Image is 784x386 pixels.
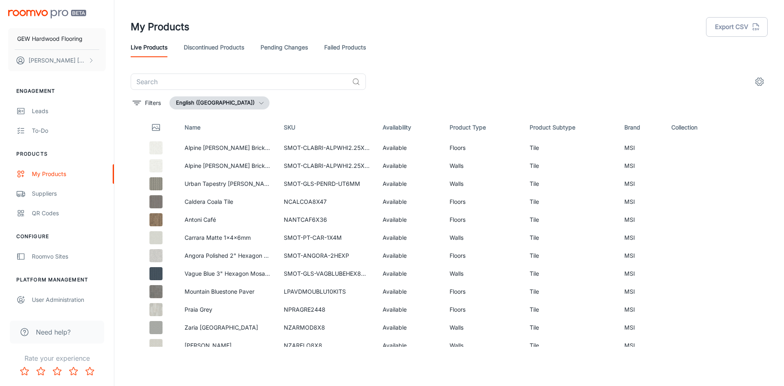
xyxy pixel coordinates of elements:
[185,251,270,260] p: Angora Polished 2" Hexagon Mosaic Tile
[618,319,665,337] td: MSI
[131,74,349,90] input: Search
[523,337,618,355] td: Tile
[8,50,106,71] button: [PERSON_NAME] [PERSON_NAME]
[376,283,443,301] td: Available
[8,10,86,18] img: Roomvo PRO Beta
[443,301,523,319] td: Floors
[443,337,523,355] td: Walls
[324,38,366,57] a: Failed Products
[185,161,270,170] p: Alpine [PERSON_NAME] Brick 2.25x7.5
[618,265,665,283] td: MSI
[131,38,167,57] a: Live Products
[16,363,33,379] button: Rate 1 star
[277,116,376,139] th: SKU
[523,283,618,301] td: Tile
[277,211,376,229] td: NANTCAF6X36
[443,283,523,301] td: Floors
[185,305,270,314] p: Praia Grey
[131,20,189,34] h1: My Products
[277,319,376,337] td: NZARMOD8X8
[169,96,269,109] button: English ([GEOGRAPHIC_DATA])
[618,139,665,157] td: MSI
[618,116,665,139] th: Brand
[185,179,270,188] p: Urban Tapestry [PERSON_NAME] Round 6mm
[32,126,106,135] div: To-do
[185,197,270,206] p: Caldera Coala Tile
[178,116,277,139] th: Name
[376,193,443,211] td: Available
[618,301,665,319] td: MSI
[618,175,665,193] td: MSI
[184,38,244,57] a: Discontinued Products
[376,211,443,229] td: Available
[376,229,443,247] td: Available
[443,116,523,139] th: Product Type
[277,193,376,211] td: NCALCOA8X47
[376,301,443,319] td: Available
[32,295,106,304] div: User Administration
[523,175,618,193] td: Tile
[376,157,443,175] td: Available
[277,175,376,193] td: SMOT-GLS-PENRD-UT6MM
[185,215,270,224] p: Antoni Café
[618,247,665,265] td: MSI
[185,287,270,296] p: Mountain Bluestone Paver
[443,229,523,247] td: Walls
[185,323,270,332] p: Zaria [GEOGRAPHIC_DATA]
[277,229,376,247] td: SMOT-PT-CAR-1X4M
[82,363,98,379] button: Rate 5 star
[523,247,618,265] td: Tile
[523,265,618,283] td: Tile
[131,96,163,109] button: filter
[32,252,106,261] div: Roomvo Sites
[443,193,523,211] td: Floors
[277,247,376,265] td: SMOT-ANGORA-2HEXP
[49,363,65,379] button: Rate 3 star
[443,175,523,193] td: Walls
[261,38,308,57] a: Pending Changes
[443,139,523,157] td: Floors
[33,363,49,379] button: Rate 2 star
[523,116,618,139] th: Product Subtype
[376,319,443,337] td: Available
[618,211,665,229] td: MSI
[376,139,443,157] td: Available
[65,363,82,379] button: Rate 4 star
[277,301,376,319] td: NPRAGRE2448
[523,229,618,247] td: Tile
[523,193,618,211] td: Tile
[277,337,376,355] td: NZARELO8X8
[185,341,270,350] p: [PERSON_NAME]
[665,116,733,139] th: Collection
[443,265,523,283] td: Walls
[618,337,665,355] td: MSI
[751,74,768,90] button: settings
[523,139,618,157] td: Tile
[277,139,376,157] td: SMOT-CLABRI-ALPWHI2.25X7.5
[618,283,665,301] td: MSI
[185,269,270,278] p: Vague Blue 3" Hexagon Mosaic Tile
[376,116,443,139] th: Availability
[376,337,443,355] td: Available
[376,175,443,193] td: Available
[151,123,161,132] svg: Thumbnail
[523,301,618,319] td: Tile
[443,211,523,229] td: Floors
[145,98,161,107] p: Filters
[17,34,82,43] p: GEW Hardwood Flooring
[32,170,106,178] div: My Products
[523,157,618,175] td: Tile
[32,107,106,116] div: Leads
[8,28,106,49] button: GEW Hardwood Flooring
[523,211,618,229] td: Tile
[277,265,376,283] td: SMOT-GLS-VAGBLUBEHEX8MM
[185,143,270,152] p: Alpine [PERSON_NAME] Brick 2.25x7.5
[443,157,523,175] td: Walls
[376,247,443,265] td: Available
[618,157,665,175] td: MSI
[706,17,768,37] button: Export CSV
[618,229,665,247] td: MSI
[618,193,665,211] td: MSI
[376,265,443,283] td: Available
[185,233,270,242] p: Carrara Matte 1x4x6mm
